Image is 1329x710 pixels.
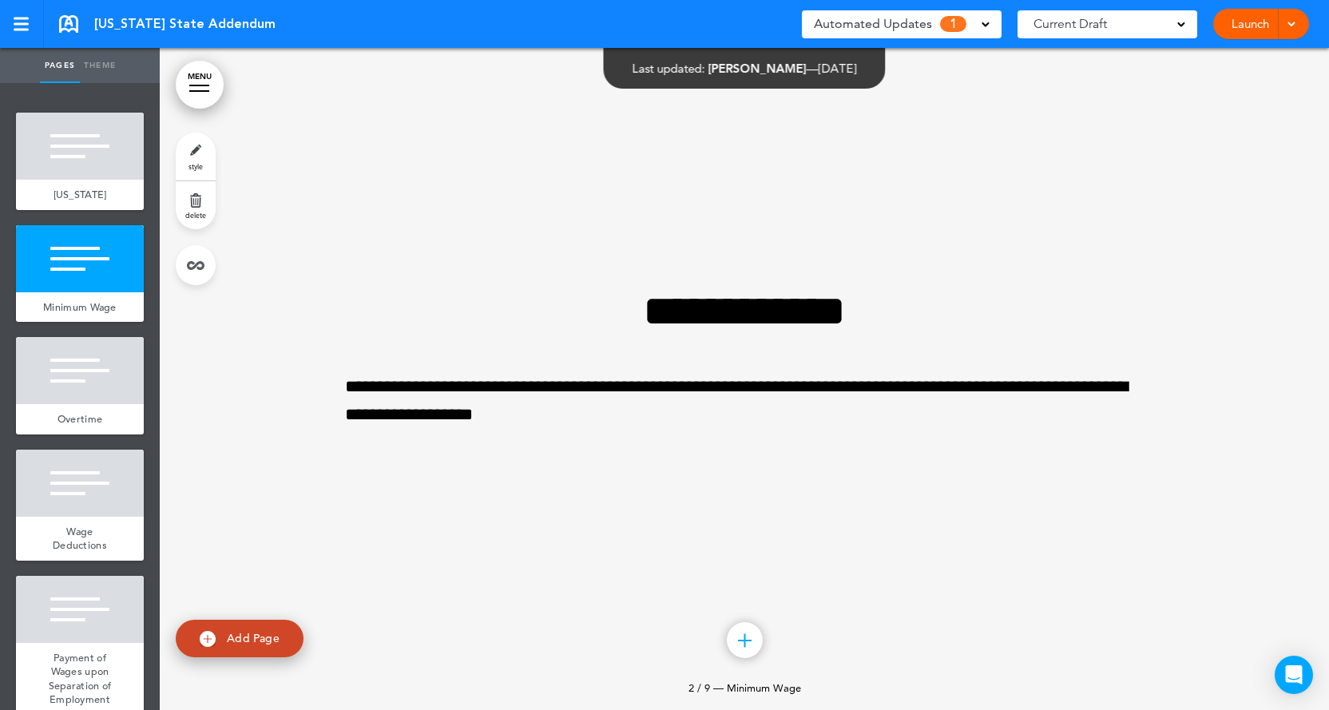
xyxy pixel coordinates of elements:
span: Automated Updates [814,13,932,35]
span: [US_STATE] State Addendum [94,15,276,33]
div: — [633,62,857,74]
span: [PERSON_NAME] [708,61,807,76]
span: Payment of Wages upon Separation of Employment [49,651,112,707]
span: Minimum Wage [43,300,117,314]
a: delete [176,181,216,229]
span: Current Draft [1033,13,1107,35]
span: 2 / 9 [688,681,710,694]
div: Open Intercom Messenger [1275,656,1313,694]
a: Overtime [16,404,144,434]
span: [DATE] [819,61,857,76]
a: [US_STATE] [16,180,144,210]
span: style [188,161,203,171]
span: Last updated: [633,61,705,76]
span: Overtime [58,412,102,426]
a: Minimum Wage [16,292,144,323]
a: MENU [176,61,224,109]
a: Wage Deductions [16,517,144,561]
span: Minimum Wage [727,681,801,694]
a: Launch [1225,9,1275,39]
span: Add Page [227,631,280,645]
a: Add Page [176,620,303,657]
a: style [176,133,216,180]
img: add.svg [200,631,216,647]
span: [US_STATE] [54,188,107,201]
a: Theme [80,48,120,83]
span: — [713,681,724,694]
span: delete [185,210,206,220]
a: Pages [40,48,80,83]
span: 1 [940,16,966,32]
span: Wage Deductions [53,525,107,553]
